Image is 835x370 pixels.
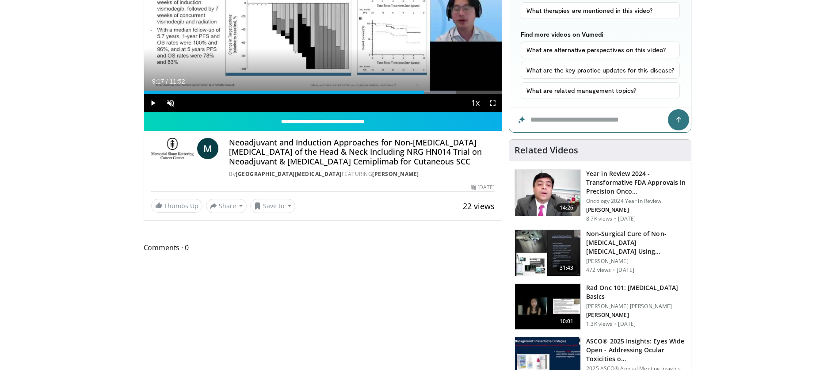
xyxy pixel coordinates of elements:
[521,31,680,38] p: Find more videos on Vumedi
[618,320,636,328] p: [DATE]
[617,267,634,274] p: [DATE]
[197,138,218,159] a: M
[521,62,680,79] button: What are the key practice updates for this disease?
[586,267,611,274] p: 472 views
[586,198,686,205] p: Oncology 2024 Year in Review
[586,258,686,265] p: [PERSON_NAME]
[614,215,616,222] div: ·
[586,320,612,328] p: 1.3K views
[144,242,503,253] span: Comments 0
[515,283,686,330] a: 10:01 Rad Onc 101: [MEDICAL_DATA] Basics [PERSON_NAME] [PERSON_NAME] [PERSON_NAME] 1.3K views · [...
[586,206,686,214] p: [PERSON_NAME]
[618,215,636,222] p: [DATE]
[515,145,578,156] h4: Related Videos
[151,138,194,159] img: Memorial Sloan Kettering Cancer Center
[144,91,502,94] div: Progress Bar
[471,183,495,191] div: [DATE]
[556,317,577,326] span: 10:01
[484,94,502,112] button: Fullscreen
[521,82,680,99] button: What are related management topics?
[250,199,295,213] button: Save to
[613,267,615,274] div: ·
[515,284,580,330] img: aee802ce-c4cb-403d-b093-d98594b3404c.150x105_q85_crop-smart_upscale.jpg
[614,320,616,328] div: ·
[169,78,185,85] span: 11:52
[556,203,577,212] span: 14:26
[229,138,495,167] h4: Neoadjuvant and Induction Approaches for Non-[MEDICAL_DATA] [MEDICAL_DATA] of the Head & Neck Inc...
[152,78,164,85] span: 9:17
[144,94,162,112] button: Play
[463,201,495,211] span: 22 views
[586,215,612,222] p: 8.7K views
[229,170,495,178] div: By FEATURING
[521,42,680,58] button: What are alternative perspectives on this video?
[166,78,168,85] span: /
[236,170,342,178] a: [GEOGRAPHIC_DATA][MEDICAL_DATA]
[586,229,686,256] h3: Non-Surgical Cure of Non-[MEDICAL_DATA] [MEDICAL_DATA] Using Advanced Image-G…
[515,230,580,276] img: 1e2a10c9-340f-4cf7-b154-d76af51e353a.150x105_q85_crop-smart_upscale.jpg
[372,170,419,178] a: [PERSON_NAME]
[515,229,686,276] a: 31:43 Non-Surgical Cure of Non-[MEDICAL_DATA] [MEDICAL_DATA] Using Advanced Image-G… [PERSON_NAME...
[515,169,686,222] a: 14:26 Year in Review 2024 - Transformative FDA Approvals in Precision Onco… Oncology 2024 Year in...
[586,283,686,301] h3: Rad Onc 101: [MEDICAL_DATA] Basics
[586,303,686,310] p: [PERSON_NAME] [PERSON_NAME]
[521,2,680,19] button: What therapies are mentioned in this video?
[206,199,247,213] button: Share
[466,94,484,112] button: Playback Rate
[586,169,686,196] h3: Year in Review 2024 - Transformative FDA Approvals in Precision Onco…
[586,312,686,319] p: [PERSON_NAME]
[586,337,686,363] h3: ASCO® 2025 Insights: Eyes Wide Open - Addressing Ocular Toxicities o…
[556,263,577,272] span: 31:43
[515,170,580,216] img: 22cacae0-80e8-46c7-b946-25cff5e656fa.150x105_q85_crop-smart_upscale.jpg
[162,94,179,112] button: Unmute
[151,199,202,213] a: Thumbs Up
[509,107,691,132] input: Question for the AI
